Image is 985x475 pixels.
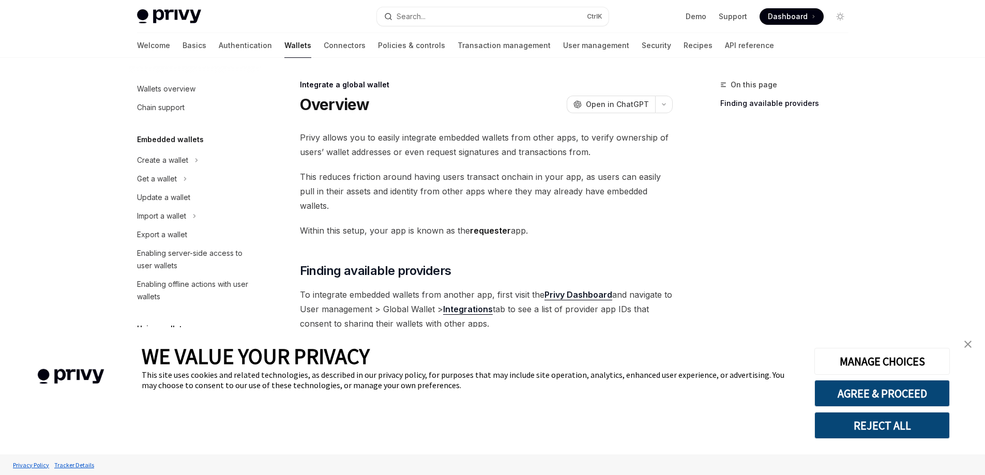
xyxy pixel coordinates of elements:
a: Support [719,11,747,22]
span: Open in ChatGPT [586,99,649,110]
div: Import a wallet [137,210,186,222]
a: API reference [725,33,774,58]
button: MANAGE CHOICES [814,348,950,375]
a: Security [642,33,671,58]
span: Ctrl K [587,12,602,21]
span: Finding available providers [300,263,451,279]
h5: Embedded wallets [137,133,204,146]
button: REJECT ALL [814,412,950,439]
span: On this page [731,79,777,91]
div: This site uses cookies and related technologies, as described in our privacy policy, for purposes... [142,370,799,390]
img: close banner [964,341,972,348]
a: Export a wallet [129,225,261,244]
div: Wallets overview [137,83,195,95]
a: Tracker Details [52,456,97,474]
strong: Privy Dashboard [544,289,612,300]
div: Export a wallet [137,228,187,241]
h1: Overview [300,95,370,114]
div: Chain support [137,101,185,114]
div: Update a wallet [137,191,190,204]
span: Dashboard [768,11,808,22]
a: Demo [686,11,706,22]
a: Transaction management [458,33,551,58]
span: This reduces friction around having users transact onchain in your app, as users can easily pull ... [300,170,673,213]
a: Update a wallet [129,188,261,207]
a: Welcome [137,33,170,58]
h5: Using wallets [137,323,186,335]
div: Get a wallet [137,173,177,185]
a: Authentication [219,33,272,58]
button: Open in ChatGPT [567,96,655,113]
span: Privy allows you to easily integrate embedded wallets from other apps, to verify ownership of use... [300,130,673,159]
div: Search... [397,10,426,23]
button: Search...CtrlK [377,7,609,26]
div: Enabling offline actions with user wallets [137,278,255,303]
a: close banner [958,334,978,355]
a: Policies & controls [378,33,445,58]
a: Chain support [129,98,261,117]
a: Basics [183,33,206,58]
div: Enabling server-side access to user wallets [137,247,255,272]
img: light logo [137,9,201,24]
a: User management [563,33,629,58]
span: To integrate embedded wallets from another app, first visit the and navigate to User management >... [300,287,673,331]
a: Privy Dashboard [544,289,612,300]
a: Integrations [443,304,493,315]
div: Create a wallet [137,154,188,166]
strong: requester [470,225,511,236]
span: WE VALUE YOUR PRIVACY [142,343,370,370]
span: Within this setup, your app is known as the app. [300,223,673,238]
a: Wallets [284,33,311,58]
a: Enabling offline actions with user wallets [129,275,261,306]
a: Finding available providers [720,95,857,112]
a: Privacy Policy [10,456,52,474]
div: Integrate a global wallet [300,80,673,90]
button: AGREE & PROCEED [814,380,950,407]
a: Wallets overview [129,80,261,98]
img: company logo [16,354,126,399]
a: Recipes [684,33,713,58]
a: Connectors [324,33,366,58]
a: Dashboard [760,8,824,25]
a: Enabling server-side access to user wallets [129,244,261,275]
button: Toggle dark mode [832,8,848,25]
